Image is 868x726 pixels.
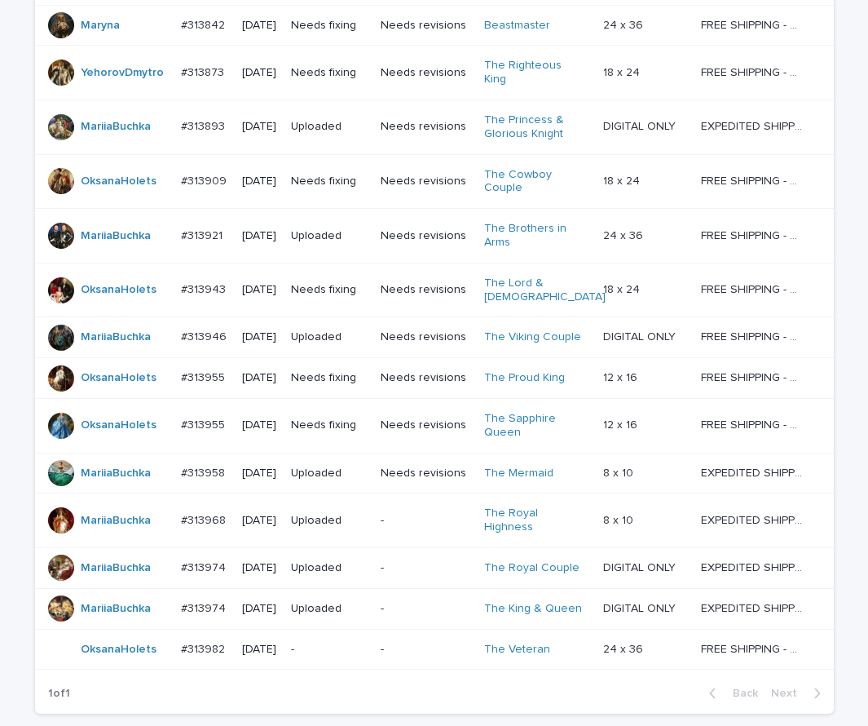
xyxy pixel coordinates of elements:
[701,640,806,657] p: FREE SHIPPING - preview in 1-2 business days, after your approval delivery will take 5-10 b.d.
[242,229,278,243] p: [DATE]
[291,643,368,657] p: -
[603,511,637,528] p: 8 x 10
[603,280,643,297] p: 18 x 24
[291,514,368,528] p: Uploaded
[484,222,586,250] a: The Brothers in Arms
[603,640,646,657] p: 24 x 36
[181,368,228,385] p: #313955
[291,120,368,134] p: Uploaded
[603,327,679,344] p: DIGITAL ONLY
[381,602,472,616] p: -
[381,371,472,385] p: Needs revisions
[701,463,806,480] p: EXPEDITED SHIPPING - preview in 1 business day; delivery up to 5 business days after your approval.
[484,59,586,86] a: The Righteous King
[701,511,806,528] p: EXPEDITED SHIPPING - preview in 1 business day; delivery up to 5 business days after your approval.
[81,602,151,616] a: MariiaBuchka
[181,599,229,616] p: #313974
[242,561,278,575] p: [DATE]
[242,19,278,33] p: [DATE]
[484,330,581,344] a: The Viking Couple
[242,371,278,385] p: [DATE]
[484,371,565,385] a: The Proud King
[35,494,834,548] tr: MariiaBuchka #313968#313968 [DATE]Uploaded-The Royal Highness 8 x 108 x 10 EXPEDITED SHIPPING - p...
[381,514,472,528] p: -
[35,154,834,209] tr: OksanaHolets #313909#313909 [DATE]Needs fixingNeeds revisionsThe Cowboy Couple 18 x 2418 x 24 FRE...
[381,66,472,80] p: Needs revisions
[81,643,156,657] a: OksanaHolets
[242,514,278,528] p: [DATE]
[242,643,278,657] p: [DATE]
[81,418,156,432] a: OksanaHolets
[603,558,679,575] p: DIGITAL ONLY
[35,317,834,358] tr: MariiaBuchka #313946#313946 [DATE]UploadedNeeds revisionsThe Viking Couple DIGITAL ONLYDIGITAL ON...
[701,368,806,385] p: FREE SHIPPING - preview in 1-2 business days, after your approval delivery will take 5-10 b.d.
[291,602,368,616] p: Uploaded
[81,19,120,33] a: Maryna
[181,280,229,297] p: #313943
[291,330,368,344] p: Uploaded
[81,330,151,344] a: MariiaBuchka
[181,63,227,80] p: #313873
[701,226,806,243] p: FREE SHIPPING - preview in 1-2 business days, after your approval delivery will take 5-10 b.d.
[242,120,278,134] p: [DATE]
[181,640,228,657] p: #313982
[35,46,834,100] tr: YehorovDmytro #313873#313873 [DATE]Needs fixingNeeds revisionsThe Righteous King 18 x 2418 x 24 F...
[181,463,228,480] p: #313958
[81,66,164,80] a: YehorovDmytro
[181,15,228,33] p: #313842
[291,561,368,575] p: Uploaded
[603,599,679,616] p: DIGITAL ONLY
[35,263,834,317] tr: OksanaHolets #313943#313943 [DATE]Needs fixingNeeds revisionsThe Lord & [DEMOGRAPHIC_DATA] 18 x 2...
[81,371,156,385] a: OksanaHolets
[242,602,278,616] p: [DATE]
[35,588,834,629] tr: MariiaBuchka #313974#313974 [DATE]Uploaded-The King & Queen DIGITAL ONLYDIGITAL ONLY EXPEDITED SH...
[701,327,806,344] p: FREE SHIPPING - preview in 1-2 business days, after your approval delivery will take 5-10 b.d.
[701,171,806,188] p: FREE SHIPPING - preview in 1-2 business days, after your approval delivery will take 5-10 b.d.
[242,330,278,344] p: [DATE]
[381,643,472,657] p: -
[242,467,278,480] p: [DATE]
[603,171,643,188] p: 18 x 24
[291,175,368,188] p: Needs fixing
[603,368,641,385] p: 12 x 16
[484,168,586,196] a: The Cowboy Couple
[381,561,472,575] p: -
[764,686,834,701] button: Next
[484,19,550,33] a: Beastmaster
[381,330,472,344] p: Needs revisions
[701,599,806,616] p: EXPEDITED SHIPPING - preview in 1 business day; delivery up to 5 business days after your approval.
[381,19,472,33] p: Needs revisions
[701,117,806,134] p: EXPEDITED SHIPPING - preview in 1 business day; delivery up to 5 business days after your approval.
[81,229,151,243] a: MariiaBuchka
[291,229,368,243] p: Uploaded
[381,418,472,432] p: Needs revisions
[81,467,151,480] a: MariiaBuchka
[381,283,472,297] p: Needs revisions
[701,415,806,432] p: FREE SHIPPING - preview in 1-2 business days, after your approval delivery will take 5-10 b.d.
[484,467,553,480] a: The Mermaid
[81,514,151,528] a: MariiaBuchka
[603,63,643,80] p: 18 x 24
[291,371,368,385] p: Needs fixing
[291,467,368,480] p: Uploaded
[701,63,806,80] p: FREE SHIPPING - preview in 1-2 business days, after your approval delivery will take 5-10 b.d.
[701,280,806,297] p: FREE SHIPPING - preview in 1-2 business days, after your approval delivery will take 5-10 b.d.
[242,418,278,432] p: [DATE]
[291,66,368,80] p: Needs fixing
[35,398,834,453] tr: OksanaHolets #313955#313955 [DATE]Needs fixingNeeds revisionsThe Sapphire Queen 12 x 1612 x 16 FR...
[181,511,229,528] p: #313968
[603,415,641,432] p: 12 x 16
[181,327,230,344] p: #313946
[771,688,807,699] span: Next
[484,277,606,304] a: The Lord & [DEMOGRAPHIC_DATA]
[484,113,586,141] a: The Princess & Glorious Knight
[35,629,834,670] tr: OksanaHolets #313982#313982 [DATE]--The Veteran 24 x 3624 x 36 FREE SHIPPING - preview in 1-2 bus...
[81,175,156,188] a: OksanaHolets
[381,175,472,188] p: Needs revisions
[484,602,582,616] a: The King & Queen
[381,229,472,243] p: Needs revisions
[381,120,472,134] p: Needs revisions
[723,688,758,699] span: Back
[291,19,368,33] p: Needs fixing
[81,283,156,297] a: OksanaHolets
